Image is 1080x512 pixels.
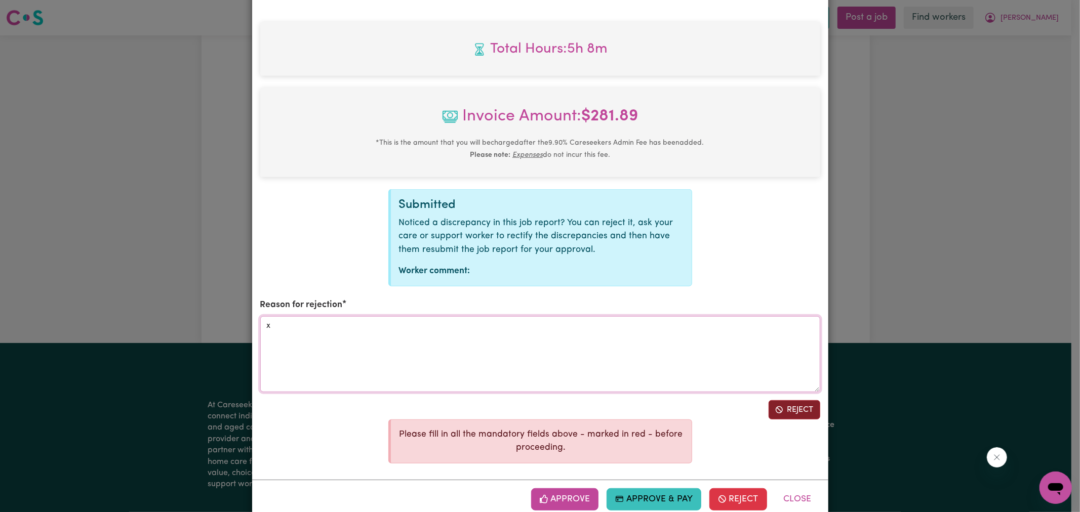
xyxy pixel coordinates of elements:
iframe: Button to launch messaging window [1039,472,1072,504]
span: Need any help? [6,7,61,15]
span: Invoice Amount: [268,104,812,137]
small: This is the amount that you will be charged after the 9.90 % Careseekers Admin Fee has been added... [376,139,704,159]
textarea: x [260,316,820,392]
strong: Worker comment: [399,267,470,275]
button: Reject job report [769,400,820,419]
u: Expenses [512,151,543,159]
label: Reason for rejection [260,298,343,312]
p: Please fill in all the mandatory fields above - marked in red - before proceeding. [399,428,684,455]
button: Approve & Pay [607,488,701,510]
button: Reject [709,488,767,510]
span: Total hours worked: 5 hours 8 minutes [268,38,812,60]
b: $ 281.89 [581,108,638,124]
b: Please note: [470,151,510,159]
button: Approve [531,488,599,510]
p: Noticed a discrepancy in this job report? You can reject it, ask your care or support worker to r... [399,217,684,257]
button: Close [775,488,820,510]
iframe: Close message [987,447,1007,467]
span: Submitted [399,199,456,211]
